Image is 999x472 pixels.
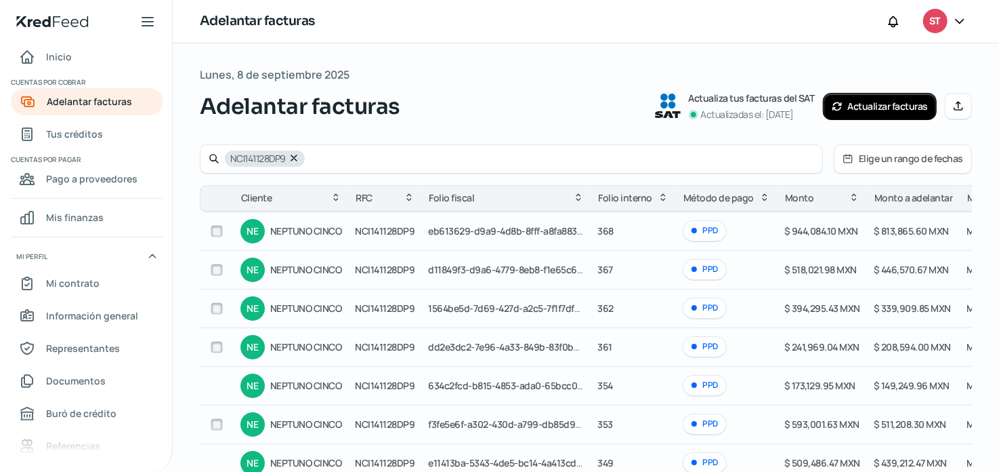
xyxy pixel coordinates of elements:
[240,258,265,282] div: NE
[270,378,342,394] span: NEPTUNO CINCO
[784,456,860,469] span: $ 509,486.47 MXN
[429,190,475,206] span: Folio fiscal
[683,298,727,319] div: PPD
[11,204,163,231] a: Mis finanzas
[16,250,47,262] span: Mi perfil
[11,270,163,297] a: Mi contrato
[356,379,415,392] span: NCI141128DP9
[967,224,987,237] span: MXN
[270,455,342,471] span: NEPTUNO CINCO
[429,340,611,353] span: dd2e3dc2-7e96-4a33-849b-83f0b9974b02
[11,43,163,71] a: Inicio
[429,224,605,237] span: eb613629-d9a9-4d8b-8fff-a8fa883da986
[874,340,951,353] span: $ 208,594.00 MXN
[356,263,415,276] span: NCI141128DP9
[356,224,415,237] span: NCI141128DP9
[11,335,163,362] a: Representantes
[967,340,987,353] span: MXN
[240,219,265,243] div: NE
[270,262,342,278] span: NEPTUNO CINCO
[429,418,608,431] span: f3fe5e6f-a302-430d-a799-db85d9d26961
[655,94,681,118] img: SAT logo
[46,170,137,187] span: Pago a proveedores
[599,190,653,206] span: Folio interno
[11,165,163,193] a: Pago a proveedores
[47,93,132,110] span: Adelantar facturas
[598,379,614,392] span: 354
[967,263,987,276] span: MXN
[200,65,349,85] span: Lunes, 8 de septiembre 2025
[784,340,859,353] span: $ 241,969.04 MXN
[46,372,106,389] span: Documentos
[46,307,138,324] span: Información general
[683,375,727,396] div: PPD
[967,418,987,431] span: MXN
[429,379,608,392] span: 634c2fcd-b815-4853-ada0-65bcc03c7a83
[874,302,951,315] span: $ 339,909.85 MXN
[967,302,987,315] span: MXN
[784,379,855,392] span: $ 173,129.95 MXN
[874,379,950,392] span: $ 149,249.96 MXN
[46,209,104,226] span: Mis finanzas
[429,456,602,469] span: e11413ba-5343-4de5-bc14-4a413cd5c543
[240,335,265,359] div: NE
[784,263,857,276] span: $ 518,021.98 MXN
[874,224,949,237] span: $ 813,865.60 MXN
[270,339,342,355] span: NEPTUNO CINCO
[46,275,100,292] span: Mi contrato
[598,418,614,431] span: 353
[874,190,953,206] span: Monto a adelantar
[930,14,941,30] span: ST
[683,220,727,241] div: PPD
[270,223,342,239] span: NEPTUNO CINCO
[598,224,614,237] span: 368
[230,154,286,163] span: NCI141128DP9
[598,263,614,276] span: 367
[429,263,603,276] span: d11849f3-d9a6-4779-8eb8-f1e65c6c4349
[46,340,120,357] span: Representantes
[356,302,415,315] span: NCI141128DP9
[11,121,163,148] a: Tus créditos
[270,416,342,433] span: NEPTUNO CINCO
[11,400,163,427] a: Buró de crédito
[598,456,614,469] span: 349
[11,88,163,115] a: Adelantar facturas
[784,224,858,237] span: $ 944,084.10 MXN
[834,145,971,173] button: Elige un rango de fechas
[46,48,72,65] span: Inicio
[46,125,103,142] span: Tus créditos
[356,418,415,431] span: NCI141128DP9
[429,302,597,315] span: 1564be5d-7d69-427d-a2c5-7f1f7df357f2
[11,368,163,395] a: Documentos
[240,296,265,321] div: NE
[683,259,727,280] div: PPD
[785,190,814,206] span: Monto
[874,418,946,431] span: $ 511,208.30 MXN
[11,153,161,165] span: Cuentas por pagar
[784,302,860,315] span: $ 394,295.43 MXN
[11,76,161,88] span: Cuentas por cobrar
[241,190,272,206] span: Cliente
[967,456,987,469] span: MXN
[46,437,100,454] span: Referencias
[598,340,613,353] span: 361
[11,433,163,460] a: Referencias
[701,106,794,123] p: Actualizadas el: [DATE]
[200,90,400,123] span: Adelantar facturas
[823,93,937,120] button: Actualizar facturas
[240,412,265,437] div: NE
[683,190,754,206] span: Método de pago
[240,374,265,398] div: NE
[967,379,987,392] span: MXN
[356,340,415,353] span: NCI141128DP9
[689,90,815,106] p: Actualiza tus facturas del SAT
[46,405,116,422] span: Buró de crédito
[683,414,727,435] div: PPD
[683,336,727,357] div: PPD
[11,302,163,330] a: Información general
[356,190,373,206] span: RFC
[598,302,614,315] span: 362
[270,300,342,317] span: NEPTUNO CINCO
[784,418,859,431] span: $ 593,001.63 MXN
[874,263,949,276] span: $ 446,570.67 MXN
